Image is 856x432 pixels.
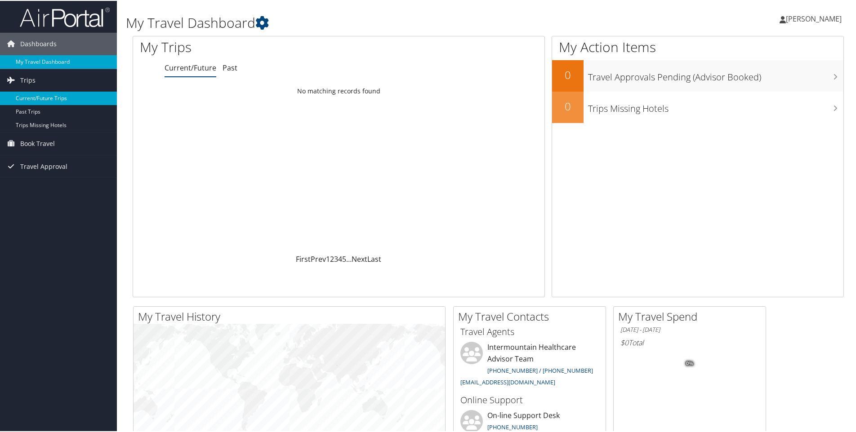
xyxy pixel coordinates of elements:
[338,253,342,263] a: 4
[165,62,216,72] a: Current/Future
[133,82,544,98] td: No matching records found
[620,337,759,347] h6: Total
[552,66,584,82] h2: 0
[330,253,334,263] a: 2
[487,366,593,374] a: [PHONE_NUMBER] / [PHONE_NUMBER]
[342,253,346,263] a: 5
[20,68,36,91] span: Trips
[588,97,843,114] h3: Trips Missing Hotels
[326,253,330,263] a: 1
[780,4,851,31] a: [PERSON_NAME]
[487,422,538,430] a: [PHONE_NUMBER]
[686,360,693,366] tspan: 0%
[334,253,338,263] a: 3
[20,32,57,54] span: Dashboards
[138,308,445,323] h2: My Travel History
[460,325,599,337] h3: Travel Agents
[20,154,67,177] span: Travel Approval
[20,6,110,27] img: airportal-logo.png
[552,59,843,91] a: 0Travel Approvals Pending (Advisor Booked)
[588,66,843,83] h3: Travel Approvals Pending (Advisor Booked)
[367,253,381,263] a: Last
[352,253,367,263] a: Next
[296,253,311,263] a: First
[460,377,555,385] a: [EMAIL_ADDRESS][DOMAIN_NAME]
[126,13,609,31] h1: My Travel Dashboard
[786,13,842,23] span: [PERSON_NAME]
[618,308,766,323] h2: My Travel Spend
[311,253,326,263] a: Prev
[552,37,843,56] h1: My Action Items
[552,98,584,113] h2: 0
[552,91,843,122] a: 0Trips Missing Hotels
[620,325,759,333] h6: [DATE] - [DATE]
[458,308,606,323] h2: My Travel Contacts
[456,341,603,389] li: Intermountain Healthcare Advisor Team
[460,393,599,406] h3: Online Support
[346,253,352,263] span: …
[20,132,55,154] span: Book Travel
[620,337,629,347] span: $0
[223,62,237,72] a: Past
[140,37,366,56] h1: My Trips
